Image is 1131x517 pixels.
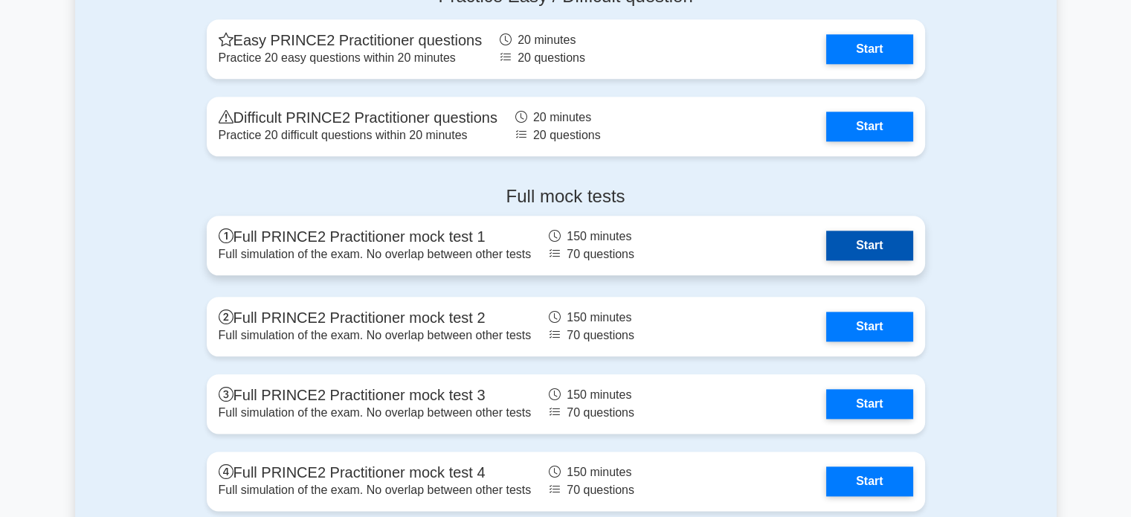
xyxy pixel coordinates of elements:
[826,466,912,496] a: Start
[826,389,912,419] a: Start
[826,231,912,260] a: Start
[826,112,912,141] a: Start
[826,312,912,341] a: Start
[826,34,912,64] a: Start
[207,186,925,208] h4: Full mock tests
